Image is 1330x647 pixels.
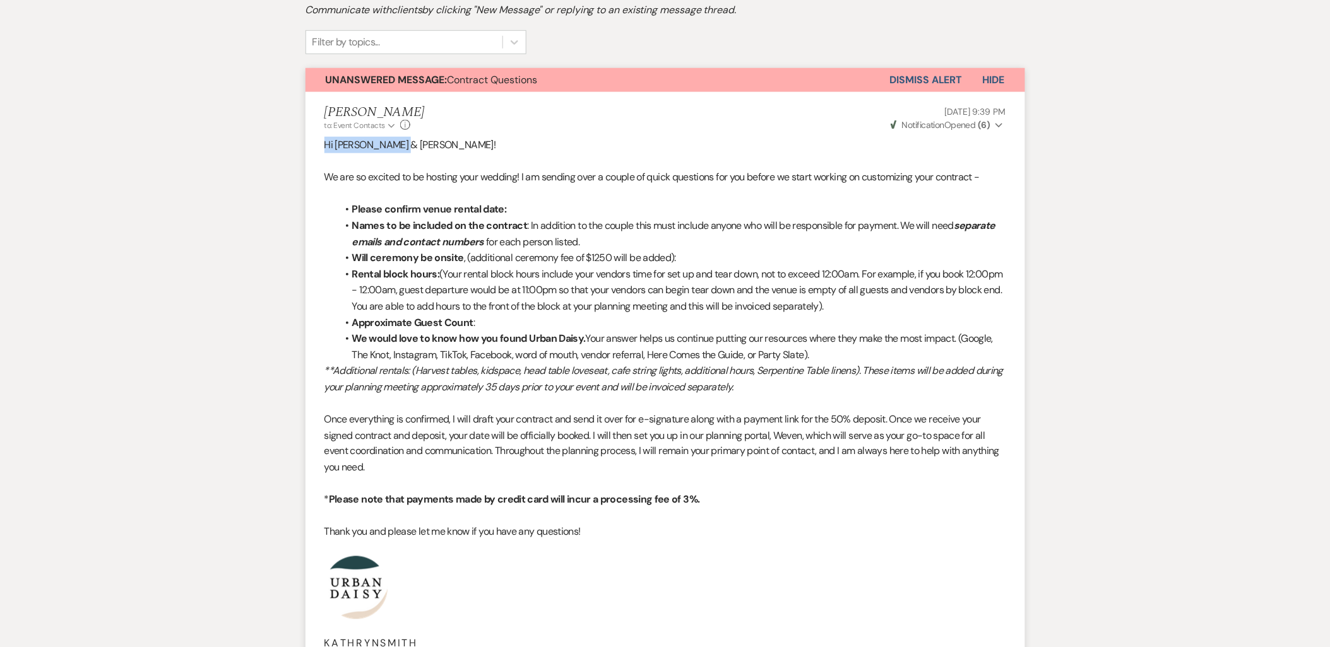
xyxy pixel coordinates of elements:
[978,119,990,131] strong: ( 6 )
[889,119,1006,132] button: NotificationOpened (6)
[963,68,1025,92] button: Hide
[306,68,890,92] button: Unanswered Message:Contract Questions
[983,73,1005,86] span: Hide
[944,106,1006,117] span: [DATE] 9:39 PM
[326,73,538,86] span: Contract Questions
[337,330,1006,363] li: Your answer helps us continue putting our resources where they make the most impact. (Google, The...
[324,120,397,131] button: to: Event Contacts
[902,119,944,131] span: Notification
[352,219,996,248] em: separate emails and contact numbers
[337,218,1006,250] li: : In addition to the couple this must include anyone who will be responsible for payment. We will...
[326,73,448,86] strong: Unanswered Message:
[352,332,586,345] strong: We would love to know how you found Urban Daisy.
[352,267,440,281] strong: Rental block hours:
[352,251,464,264] strong: Will ceremony be onsite
[891,119,990,131] span: Opened
[324,411,1006,475] p: Once everything is confirmed, I will draft your contract and send it over for e-signature along w...
[324,524,1006,540] p: Thank you and please let me know if you have any questions!
[312,35,380,50] div: Filter by topics...
[324,120,385,131] span: to: Event Contacts
[890,68,963,92] button: Dismiss Alert
[337,250,1006,266] li: , (additional ceremony fee of $1250 will be added):
[324,105,425,120] h5: [PERSON_NAME]
[324,169,1006,185] p: We are so excited to be hosting your wedding! I am sending over a couple of quick questions for y...
[306,3,1025,18] h2: Communicate with clients by clicking "New Message" or replying to an existing message thread.
[329,493,700,506] strong: Please note that payments made by credit card will incur a processing fee of 3%.
[324,138,496,151] span: Hi [PERSON_NAME] & [PERSON_NAME]!
[324,364,1004,393] em: **Additional rentals: (Harvest tables, kidspace, head table loveseat, cafe string lights, additio...
[352,202,507,216] strong: Please confirm venue rental date:
[337,315,1006,331] li: :
[337,266,1006,315] li: (Your rental block hours include your vendors time for set up and tear down, not to exceed 12:00a...
[352,219,528,232] strong: Names to be included on the contract
[352,316,473,329] strong: Approximate Guest Count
